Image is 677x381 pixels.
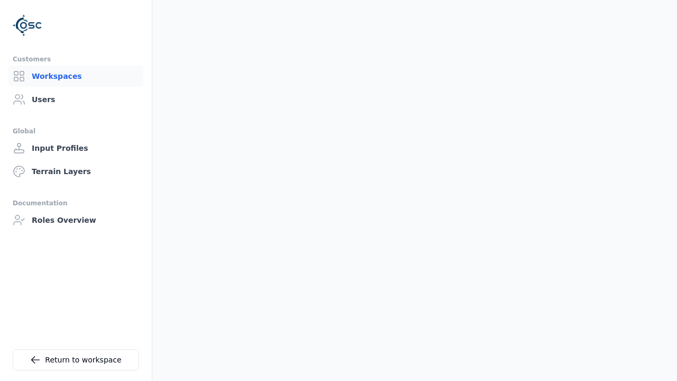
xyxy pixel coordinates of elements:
a: Users [8,89,143,110]
div: Global [13,125,139,138]
div: Customers [13,53,139,66]
a: Terrain Layers [8,161,143,182]
a: Input Profiles [8,138,143,159]
img: Logo [13,11,42,40]
a: Roles Overview [8,210,143,231]
a: Workspaces [8,66,143,87]
a: Return to workspace [13,349,139,370]
div: Documentation [13,197,139,210]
